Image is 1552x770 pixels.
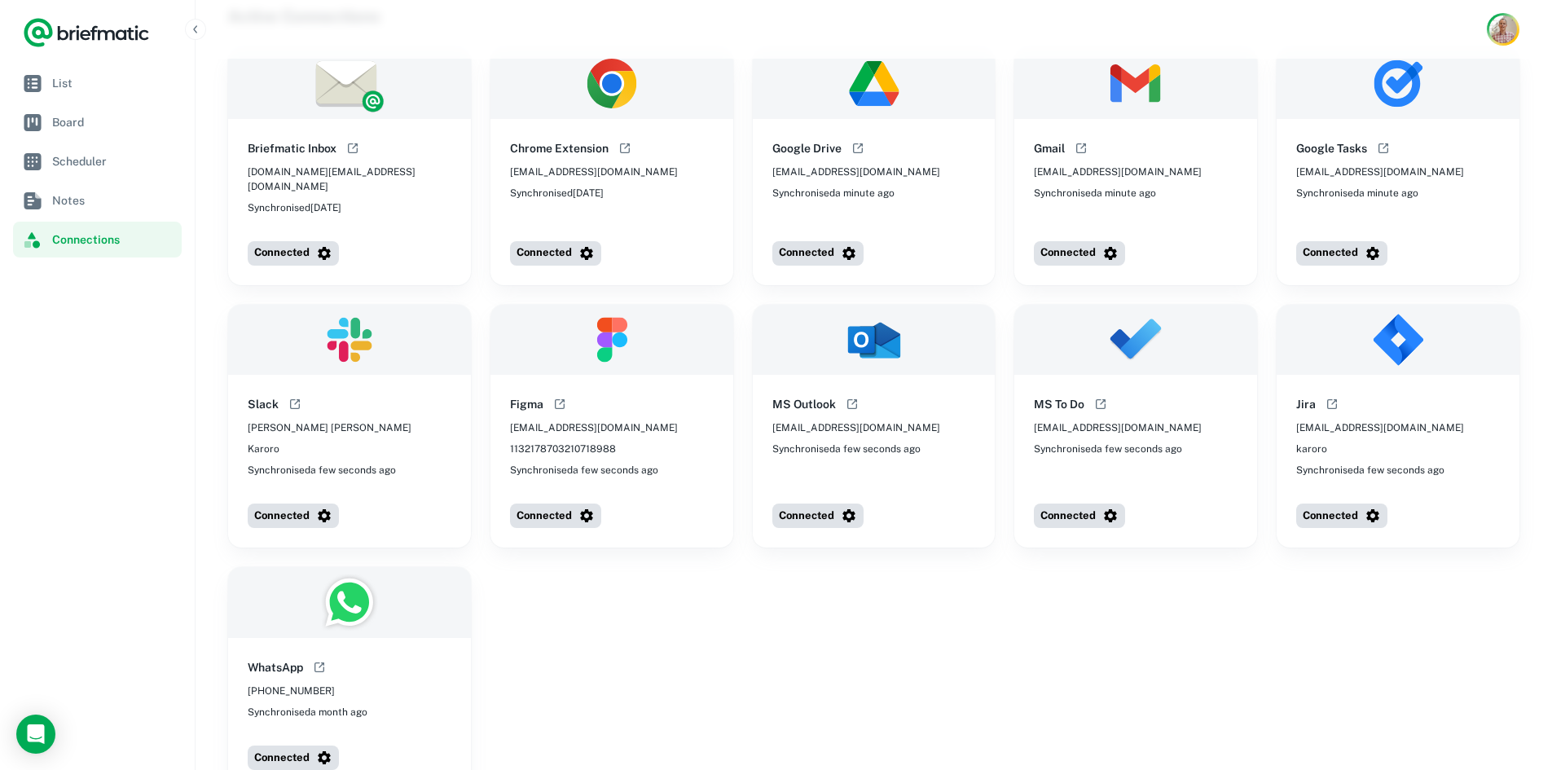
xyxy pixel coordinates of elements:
[1296,139,1367,157] h6: Google Tasks
[310,658,329,677] button: Open help documentation
[510,186,604,200] span: Synchronised [DATE]
[772,139,842,157] h6: Google Drive
[490,48,733,119] img: Chrome Extension
[13,183,182,218] a: Notes
[23,16,150,49] a: Logo
[1296,420,1464,435] span: [EMAIL_ADDRESS][DOMAIN_NAME]
[1034,186,1156,200] span: Synchronised a minute ago
[248,200,341,215] span: Synchronised [DATE]
[510,165,678,179] span: [EMAIL_ADDRESS][DOMAIN_NAME]
[1489,15,1517,43] img: Rob Mark
[248,165,451,194] span: [DOMAIN_NAME][EMAIL_ADDRESS][DOMAIN_NAME]
[1296,241,1387,266] button: Connected
[285,394,305,414] button: Open help documentation
[772,395,836,413] h6: MS Outlook
[510,442,616,456] span: 1132178703210718988
[248,395,279,413] h6: Slack
[248,746,339,770] button: Connected
[13,65,182,101] a: List
[510,420,678,435] span: [EMAIL_ADDRESS][DOMAIN_NAME]
[848,139,868,158] button: Open help documentation
[343,139,363,158] button: Open help documentation
[1091,394,1110,414] button: Open help documentation
[1034,165,1202,179] span: [EMAIL_ADDRESS][DOMAIN_NAME]
[510,139,609,157] h6: Chrome Extension
[1014,48,1257,119] img: Gmail
[248,139,336,157] h6: Briefmatic Inbox
[1374,139,1393,158] button: Open help documentation
[510,395,543,413] h6: Figma
[772,186,895,200] span: Synchronised a minute ago
[1034,139,1065,157] h6: Gmail
[615,139,635,158] button: Open help documentation
[1296,186,1418,200] span: Synchronised a minute ago
[753,48,996,119] img: Google Drive
[1296,504,1387,528] button: Connected
[13,222,182,257] a: Connections
[248,658,303,676] h6: WhatsApp
[1014,305,1257,376] img: MS To Do
[1296,165,1464,179] span: [EMAIL_ADDRESS][DOMAIN_NAME]
[248,463,396,477] span: Synchronised a few seconds ago
[1034,395,1084,413] h6: MS To Do
[248,442,279,456] span: Karoro
[772,504,864,528] button: Connected
[13,143,182,179] a: Scheduler
[16,715,55,754] div: Open Intercom Messenger
[52,191,175,209] span: Notes
[52,74,175,92] span: List
[52,152,175,170] span: Scheduler
[772,165,940,179] span: [EMAIL_ADDRESS][DOMAIN_NAME]
[52,231,175,249] span: Connections
[1296,395,1316,413] h6: Jira
[510,463,658,477] span: Synchronised a few seconds ago
[1322,394,1342,414] button: Open help documentation
[490,305,733,376] img: Figma
[550,394,569,414] button: Open help documentation
[753,305,996,376] img: MS Outlook
[1034,504,1125,528] button: Connected
[842,394,862,414] button: Open help documentation
[510,241,601,266] button: Connected
[228,567,471,638] img: WhatsApp
[1487,13,1519,46] button: Account button
[248,420,411,435] span: [PERSON_NAME] [PERSON_NAME]
[772,442,921,456] span: Synchronised a few seconds ago
[1277,48,1519,119] img: Google Tasks
[772,420,940,435] span: [EMAIL_ADDRESS][DOMAIN_NAME]
[13,104,182,140] a: Board
[1034,420,1202,435] span: [EMAIL_ADDRESS][DOMAIN_NAME]
[248,241,339,266] button: Connected
[228,305,471,376] img: Slack
[772,241,864,266] button: Connected
[228,48,471,119] img: Briefmatic Inbox
[248,504,339,528] button: Connected
[510,504,601,528] button: Connected
[1071,139,1091,158] button: Open help documentation
[248,705,367,719] span: Synchronised a month ago
[1034,442,1182,456] span: Synchronised a few seconds ago
[248,684,335,698] span: [PHONE_NUMBER]
[1296,442,1327,456] span: karoro
[52,113,175,131] span: Board
[1296,463,1444,477] span: Synchronised a few seconds ago
[1034,241,1125,266] button: Connected
[1277,305,1519,376] img: Jira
